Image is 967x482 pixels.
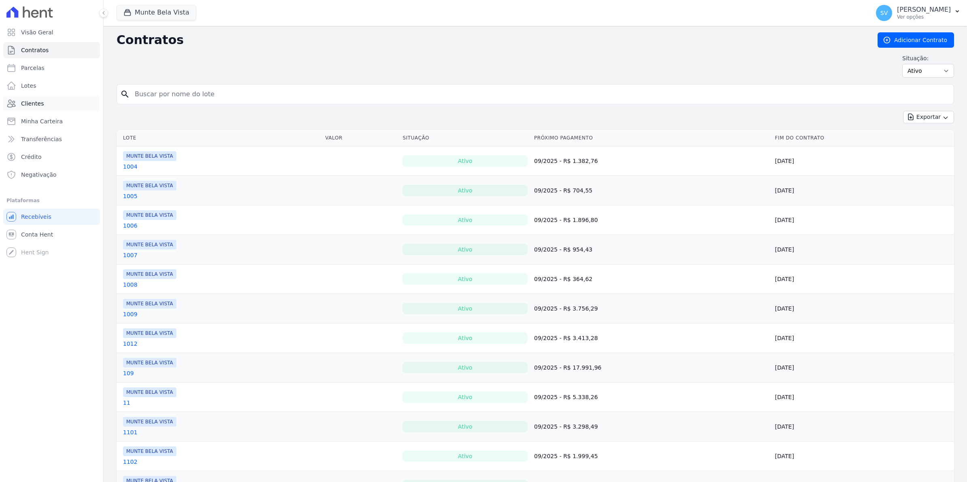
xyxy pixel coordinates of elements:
[772,146,954,176] td: [DATE]
[123,417,176,427] span: MUNTE BELA VISTA
[123,458,138,466] a: 1102
[123,251,138,259] a: 1007
[531,130,772,146] th: Próximo Pagamento
[403,450,528,462] div: Ativo
[3,209,100,225] a: Recebíveis
[534,364,601,371] a: 09/2025 - R$ 17.991,96
[534,246,592,253] a: 09/2025 - R$ 954,43
[772,442,954,471] td: [DATE]
[534,158,598,164] a: 09/2025 - R$ 1.382,76
[123,222,138,230] a: 1006
[534,335,598,341] a: 09/2025 - R$ 3.413,28
[534,453,598,459] a: 09/2025 - R$ 1.999,45
[117,130,322,146] th: Lote
[772,323,954,353] td: [DATE]
[3,149,100,165] a: Crédito
[772,130,954,146] th: Fim do Contrato
[130,86,950,102] input: Buscar por nome do lote
[123,281,138,289] a: 1008
[902,54,954,62] label: Situação:
[897,6,951,14] p: [PERSON_NAME]
[880,10,888,16] span: SV
[123,446,176,456] span: MUNTE BELA VISTA
[21,82,36,90] span: Lotes
[3,226,100,243] a: Conta Hent
[534,217,598,223] a: 09/2025 - R$ 1.896,80
[403,185,528,196] div: Ativo
[21,99,44,108] span: Clientes
[399,130,531,146] th: Situação
[123,299,176,309] span: MUNTE BELA VISTA
[21,64,45,72] span: Parcelas
[534,423,598,430] a: 09/2025 - R$ 3.298,49
[123,328,176,338] span: MUNTE BELA VISTA
[3,95,100,112] a: Clientes
[772,353,954,383] td: [DATE]
[21,213,51,221] span: Recebíveis
[772,235,954,264] td: [DATE]
[123,358,176,368] span: MUNTE BELA VISTA
[3,113,100,129] a: Minha Carteira
[123,181,176,190] span: MUNTE BELA VISTA
[123,269,176,279] span: MUNTE BELA VISTA
[21,171,57,179] span: Negativação
[21,153,42,161] span: Crédito
[534,276,592,282] a: 09/2025 - R$ 364,62
[21,28,53,36] span: Visão Geral
[120,89,130,99] i: search
[534,394,598,400] a: 09/2025 - R$ 5.338,26
[123,151,176,161] span: MUNTE BELA VISTA
[403,421,528,432] div: Ativo
[772,264,954,294] td: [DATE]
[117,5,196,20] button: Munte Bela Vista
[534,187,592,194] a: 09/2025 - R$ 704,55
[403,244,528,255] div: Ativo
[123,369,134,377] a: 109
[772,383,954,412] td: [DATE]
[21,135,62,143] span: Transferências
[123,387,176,397] span: MUNTE BELA VISTA
[21,230,53,239] span: Conta Hent
[3,78,100,94] a: Lotes
[123,192,138,200] a: 1005
[123,310,138,318] a: 1009
[772,412,954,442] td: [DATE]
[3,167,100,183] a: Negativação
[123,428,138,436] a: 1101
[6,196,97,205] div: Plataformas
[403,332,528,344] div: Ativo
[117,33,865,47] h2: Contratos
[772,294,954,323] td: [DATE]
[897,14,951,20] p: Ver opções
[403,155,528,167] div: Ativo
[3,60,100,76] a: Parcelas
[3,42,100,58] a: Contratos
[21,117,63,125] span: Minha Carteira
[403,273,528,285] div: Ativo
[123,163,138,171] a: 1004
[534,305,598,312] a: 09/2025 - R$ 3.756,29
[903,111,954,123] button: Exportar
[3,131,100,147] a: Transferências
[403,362,528,373] div: Ativo
[878,32,954,48] a: Adicionar Contrato
[403,391,528,403] div: Ativo
[403,303,528,314] div: Ativo
[403,214,528,226] div: Ativo
[3,24,100,40] a: Visão Geral
[869,2,967,24] button: SV [PERSON_NAME] Ver opções
[21,46,49,54] span: Contratos
[123,399,130,407] a: 11
[772,205,954,235] td: [DATE]
[322,130,400,146] th: Valor
[123,340,138,348] a: 1012
[772,176,954,205] td: [DATE]
[123,240,176,249] span: MUNTE BELA VISTA
[123,210,176,220] span: MUNTE BELA VISTA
